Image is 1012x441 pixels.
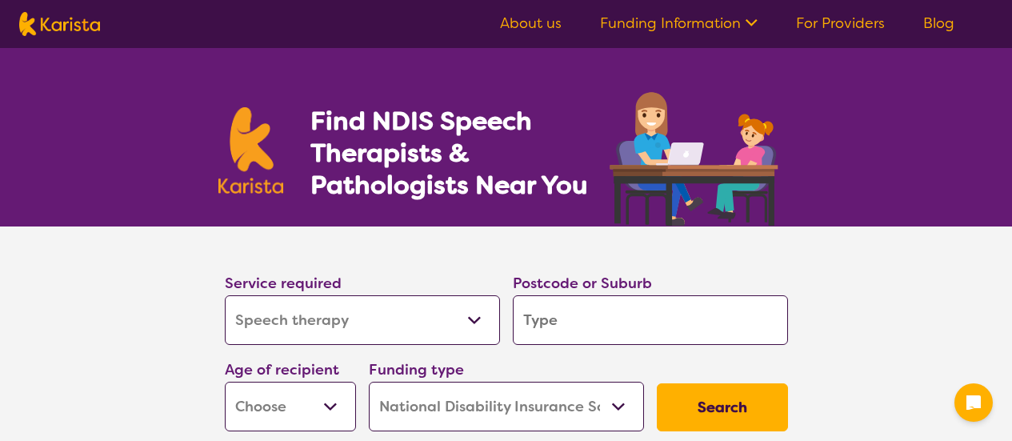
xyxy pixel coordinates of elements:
[310,105,606,201] h1: Find NDIS Speech Therapists & Pathologists Near You
[796,14,885,33] a: For Providers
[225,274,342,293] label: Service required
[513,274,652,293] label: Postcode or Suburb
[513,295,788,345] input: Type
[19,12,100,36] img: Karista logo
[657,383,788,431] button: Search
[218,107,284,194] img: Karista logo
[500,14,562,33] a: About us
[597,86,794,227] img: speech-therapy
[600,14,758,33] a: Funding Information
[369,360,464,379] label: Funding type
[225,360,339,379] label: Age of recipient
[923,14,954,33] a: Blog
